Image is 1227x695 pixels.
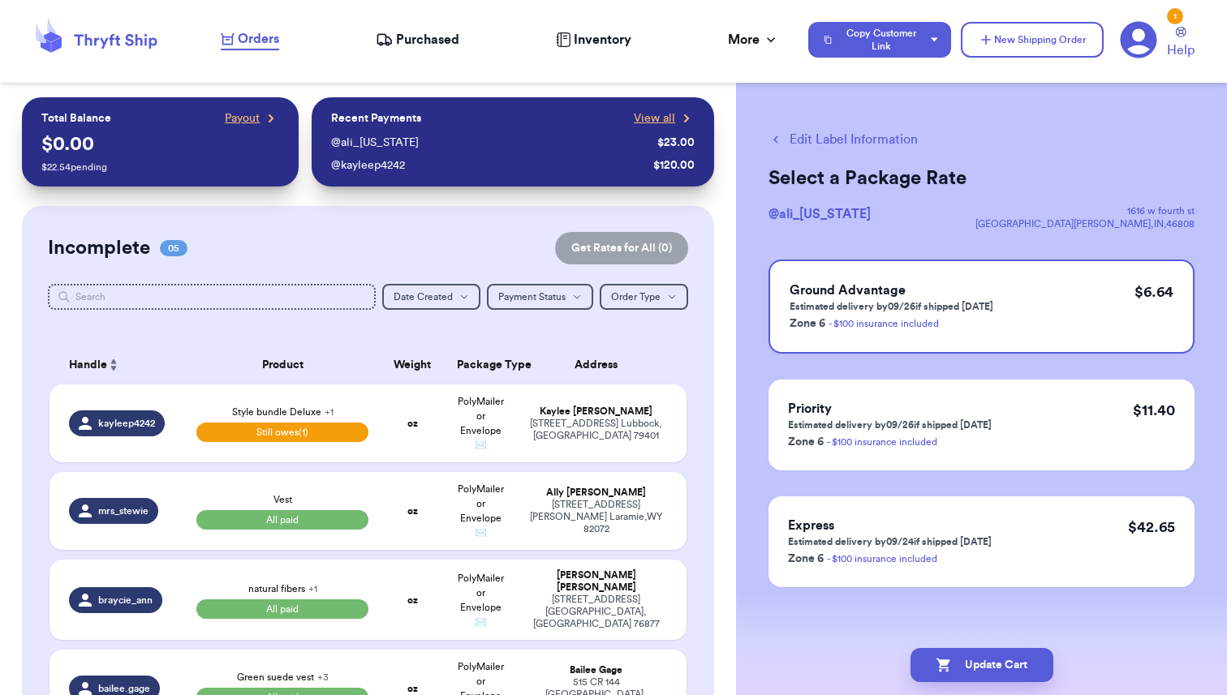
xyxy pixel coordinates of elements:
h2: Incomplete [48,235,150,261]
span: Style bundle Deluxe [232,407,334,417]
strong: oz [407,506,418,516]
span: PolyMailer or Envelope ✉️ [458,573,504,627]
div: $ 120.00 [653,157,695,174]
th: Product [187,345,378,384]
th: Address [515,345,687,384]
button: Edit Label Information [768,130,918,149]
span: 05 [160,240,187,256]
span: + 1 [308,584,317,594]
button: Sort ascending [107,355,120,375]
p: Recent Payments [331,110,421,127]
button: Copy Customer Link [808,22,951,58]
a: Orders [221,29,279,50]
p: Total Balance [41,110,111,127]
span: Order Type [611,292,661,302]
div: More [728,30,779,49]
strong: oz [407,684,418,693]
span: Zone 6 [788,436,824,448]
div: Bailee Gage [525,664,667,676]
p: $ 0.00 [41,131,279,157]
div: 1 [1167,8,1183,24]
button: Order Type [600,284,688,310]
p: $ 6.64 [1134,281,1173,303]
div: 1616 w fourth st [975,204,1195,217]
button: Update Cart [911,648,1053,682]
span: Date Created [394,292,453,302]
span: Handle [69,357,107,374]
p: $ 11.40 [1133,399,1175,422]
p: $ 42.65 [1128,516,1175,538]
span: Help [1167,41,1195,60]
div: [PERSON_NAME] [PERSON_NAME] [525,569,667,594]
span: Still owes (1) [196,423,368,442]
p: Estimated delivery by 09/26 if shipped [DATE] [790,300,993,313]
button: Get Rates for All (0) [555,232,688,264]
a: Inventory [556,30,631,49]
div: [STREET_ADDRESS] Lubbock , [GEOGRAPHIC_DATA] 79401 [525,418,667,442]
div: @ ali_[US_STATE] [331,135,651,151]
h2: Select a Package Rate [768,165,1195,191]
span: Vest [273,495,292,504]
span: Express [788,519,834,532]
div: [STREET_ADDRESS] [GEOGRAPHIC_DATA] , [GEOGRAPHIC_DATA] 76877 [525,594,667,630]
span: All paid [196,599,368,619]
span: natural fibers [248,584,317,594]
th: Weight [378,345,446,384]
div: [GEOGRAPHIC_DATA][PERSON_NAME] , IN , 46808 [975,217,1195,230]
input: Search [48,284,376,310]
a: Help [1167,27,1195,60]
span: Inventory [574,30,631,49]
span: braycie_ann [98,594,153,607]
a: Purchased [376,30,459,49]
span: Zone 6 [788,553,824,564]
span: PolyMailer or Envelope ✉️ [458,484,504,538]
span: Zone 6 [790,318,825,329]
div: Kaylee [PERSON_NAME] [525,405,667,418]
span: Payout [225,110,260,127]
a: 1 [1120,21,1157,58]
strong: oz [407,595,418,605]
span: View all [634,110,675,127]
span: All paid [196,510,368,530]
div: $ 23.00 [657,135,695,151]
a: - $100 insurance included [827,437,937,447]
span: kayleep4242 [98,417,155,430]
button: Date Created [382,284,480,310]
p: Estimated delivery by 09/26 if shipped [DATE] [788,418,992,431]
span: + 1 [325,407,334,417]
p: Estimated delivery by 09/24 if shipped [DATE] [788,535,992,548]
span: Ground Advantage [790,284,906,297]
span: Payment Status [498,292,566,302]
div: Ally [PERSON_NAME] [525,487,667,499]
div: [STREET_ADDRESS][PERSON_NAME] Laramie , WY 82072 [525,499,667,535]
div: @ kayleep4242 [331,157,647,174]
span: PolyMailer or Envelope ✉️ [458,397,504,450]
a: Payout [225,110,279,127]
a: View all [634,110,695,127]
span: + 3 [317,672,329,682]
p: $ 22.54 pending [41,161,279,174]
a: - $100 insurance included [827,554,937,564]
button: Payment Status [487,284,593,310]
span: Priority [788,402,832,415]
span: mrs_stewie [98,504,149,517]
span: Orders [238,29,279,49]
span: Green suede vest [237,672,329,682]
span: Purchased [396,30,459,49]
th: Package Type [447,345,515,384]
span: bailee.gage [98,682,150,695]
strong: oz [407,418,418,428]
button: New Shipping Order [961,22,1104,58]
a: - $100 insurance included [829,319,939,328]
span: @ ali_[US_STATE] [768,208,871,221]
